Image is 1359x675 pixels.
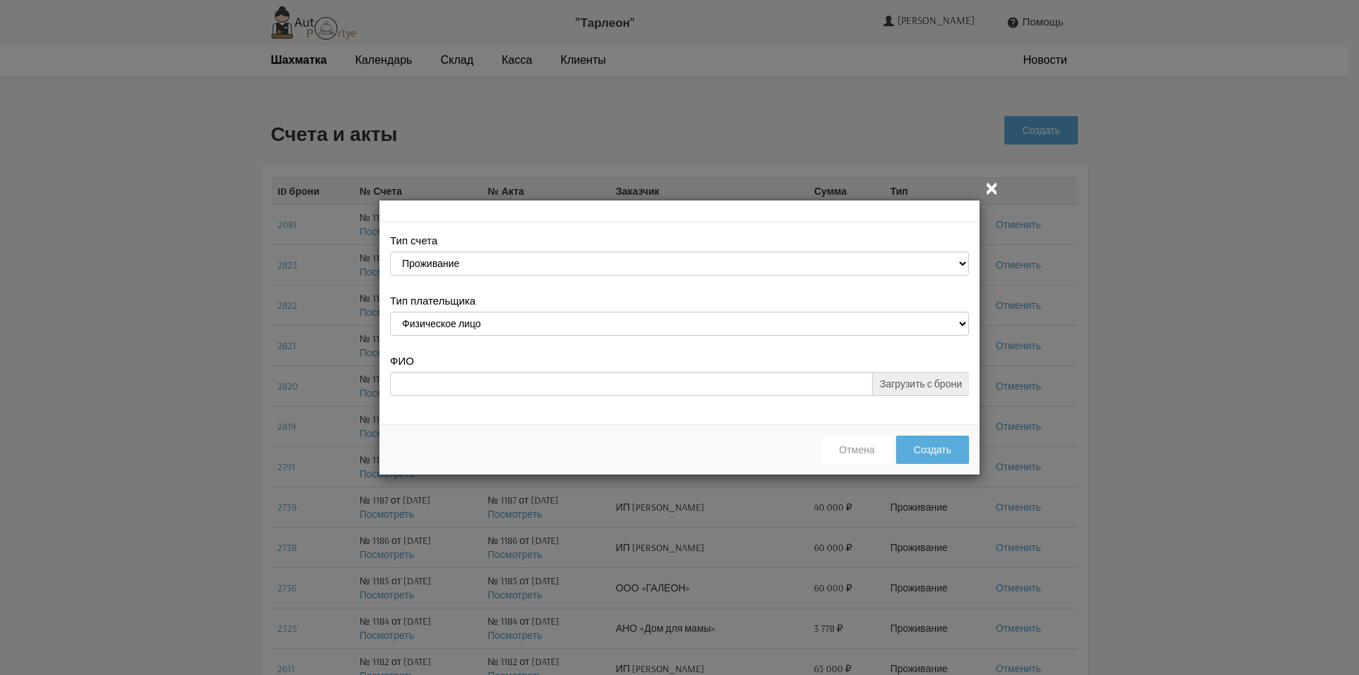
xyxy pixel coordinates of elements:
i:  [983,179,1000,196]
button: Закрыть [983,178,1000,196]
label: Тип плательщика [390,293,476,308]
button: Отмена [822,436,893,464]
a: Загрузить с брони [873,372,969,396]
label: Тип счета [390,233,437,248]
label: ФИО [390,353,414,368]
button: Создать [896,436,969,464]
